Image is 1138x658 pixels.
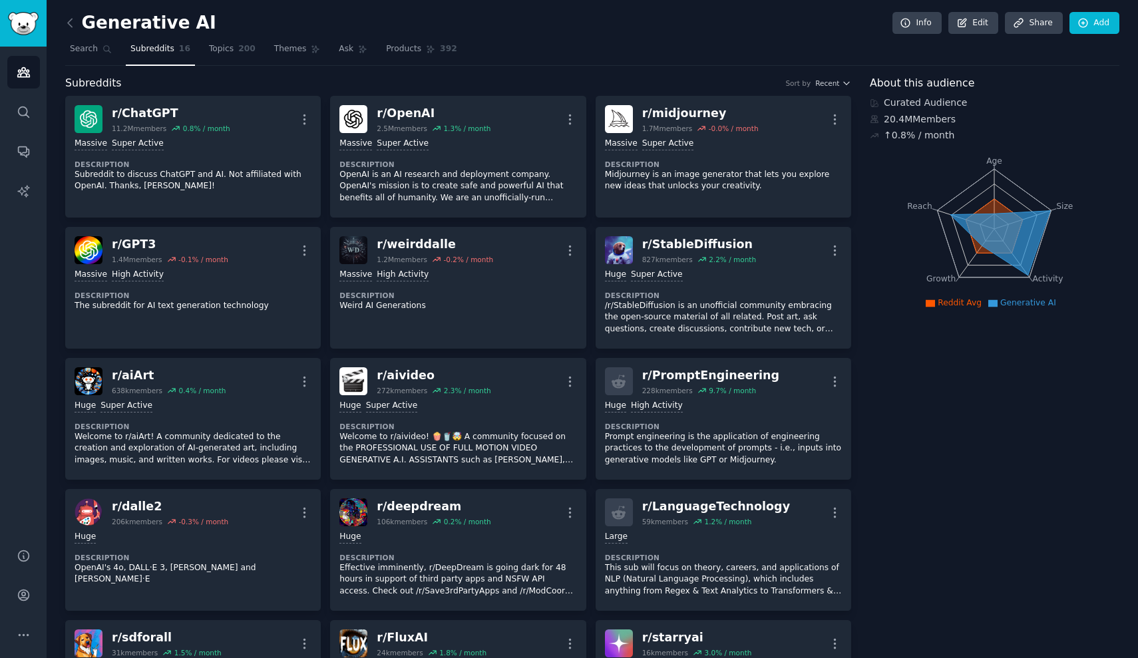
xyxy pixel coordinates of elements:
[183,124,230,133] div: 0.8 % / month
[381,39,461,66] a: Products392
[377,269,429,281] div: High Activity
[65,13,216,34] h2: Generative AI
[75,400,96,412] div: Huge
[605,138,638,150] div: Massive
[709,255,756,264] div: 2.2 % / month
[75,629,102,657] img: sdforall
[444,386,491,395] div: 2.3 % / month
[112,105,230,122] div: r/ ChatGPT
[870,75,974,92] span: About this audience
[339,367,367,395] img: aivideo
[642,236,756,253] div: r/ StableDiffusion
[112,386,162,395] div: 638k members
[339,291,576,300] dt: Description
[178,255,228,264] div: -0.1 % / month
[377,255,427,264] div: 1.2M members
[339,300,576,312] p: Weird AI Generations
[938,298,982,307] span: Reddit Avg
[377,498,490,515] div: r/ deepdream
[70,43,98,55] span: Search
[377,138,429,150] div: Super Active
[596,227,851,349] a: StableDiffusionr/StableDiffusion827kmembers2.2% / monthHugeSuper ActiveDescription/r/StableDiffus...
[130,43,174,55] span: Subreddits
[209,43,234,55] span: Topics
[948,12,998,35] a: Edit
[330,489,586,611] a: deepdreamr/deepdream106kmembers0.2% / monthHugeDescriptionEffective imminently, r/DeepDream is go...
[605,105,633,133] img: midjourney
[112,236,228,253] div: r/ GPT3
[605,236,633,264] img: StableDiffusion
[642,386,693,395] div: 228k members
[605,562,842,597] p: This sub will focus on theory, careers, and applications of NLP (Natural Language Processing), wh...
[339,105,367,133] img: OpenAI
[439,648,486,657] div: 1.8 % / month
[642,138,694,150] div: Super Active
[642,629,752,646] div: r/ starryai
[112,269,164,281] div: High Activity
[892,12,942,35] a: Info
[366,400,418,412] div: Super Active
[884,128,954,142] div: ↑ 0.8 % / month
[112,138,164,150] div: Super Active
[642,367,779,384] div: r/ PromptEngineering
[642,105,759,122] div: r/ midjourney
[339,498,367,526] img: deepdream
[605,169,842,192] p: Midjourney is an image generator that lets you explore new ideas that unlocks your creativity.
[605,160,842,169] dt: Description
[75,498,102,526] img: dalle2
[1033,274,1063,283] tspan: Activity
[339,138,372,150] div: Massive
[178,386,226,395] div: 0.4 % / month
[605,531,628,544] div: Large
[339,160,576,169] dt: Description
[642,255,693,264] div: 827k members
[75,291,311,300] dt: Description
[1069,12,1119,35] a: Add
[65,75,122,92] span: Subreddits
[642,124,693,133] div: 1.7M members
[112,517,162,526] div: 206k members
[709,124,759,133] div: -0.0 % / month
[815,79,851,88] button: Recent
[112,367,226,384] div: r/ aiArt
[75,269,107,281] div: Massive
[75,236,102,264] img: GPT3
[596,358,851,480] a: r/PromptEngineering228kmembers9.7% / monthHugeHigh ActivityDescriptionPrompt engineering is the a...
[704,517,751,526] div: 1.2 % / month
[179,43,190,55] span: 16
[75,300,311,312] p: The subreddit for AI text generation technology
[386,43,421,55] span: Products
[339,531,361,544] div: Huge
[339,431,576,466] p: Welcome to r/aivideo! 🍿🥤🤯 A community focused on the PROFESSIONAL USE OF FULL MOTION VIDEO GENERA...
[1000,298,1056,307] span: Generative AI
[75,105,102,133] img: ChatGPT
[75,367,102,395] img: aiArt
[339,422,576,431] dt: Description
[377,105,490,122] div: r/ OpenAI
[605,629,633,657] img: starryai
[605,400,626,412] div: Huge
[75,531,96,544] div: Huge
[75,169,311,192] p: Subreddit to discuss ChatGPT and AI. Not affiliated with OpenAI. Thanks, [PERSON_NAME]!
[642,498,790,515] div: r/ LanguageTechnology
[75,562,311,585] p: OpenAI's 4o, DALL·E 3, [PERSON_NAME] and [PERSON_NAME]·E
[377,236,493,253] div: r/ weirddalle
[112,124,166,133] div: 11.2M members
[377,648,423,657] div: 24k members
[112,255,162,264] div: 1.4M members
[926,274,956,283] tspan: Growth
[8,12,39,35] img: GummySearch logo
[339,43,353,55] span: Ask
[443,255,493,264] div: -0.2 % / month
[330,96,586,218] a: OpenAIr/OpenAI2.5Mmembers1.3% / monthMassiveSuper ActiveDescriptionOpenAI is an AI research and d...
[339,553,576,562] dt: Description
[596,489,851,611] a: r/LanguageTechnology59kmembers1.2% / monthLargeDescriptionThis sub will focus on theory, careers,...
[596,96,851,218] a: midjourneyr/midjourney1.7Mmembers-0.0% / monthMassiveSuper ActiveDescriptionMidjourney is an imag...
[65,39,116,66] a: Search
[704,648,751,657] div: 3.0 % / month
[444,517,491,526] div: 0.2 % / month
[377,124,427,133] div: 2.5M members
[334,39,372,66] a: Ask
[112,648,158,657] div: 31k members
[642,517,688,526] div: 59k members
